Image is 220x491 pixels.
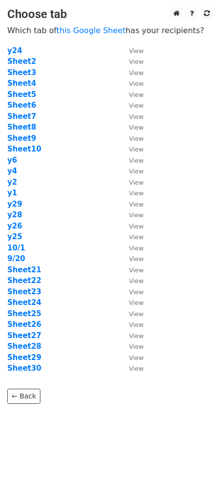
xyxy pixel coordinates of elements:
a: View [119,68,144,77]
a: View [119,134,144,143]
small: View [129,47,144,55]
a: View [119,287,144,296]
small: View [129,113,144,120]
small: View [129,80,144,87]
small: View [129,201,144,208]
a: y25 [7,232,22,241]
a: View [119,254,144,263]
a: y29 [7,200,22,208]
strong: Sheet22 [7,276,41,285]
p: Which tab of has your recipients? [7,25,213,36]
strong: 10/1 [7,244,25,252]
strong: y28 [7,210,22,219]
a: Sheet9 [7,134,36,143]
a: ← Back [7,389,40,404]
h3: Choose tab [7,7,213,21]
a: View [119,276,144,285]
a: Sheet29 [7,353,41,362]
a: View [119,46,144,55]
a: Sheet25 [7,309,41,318]
a: Sheet10 [7,145,41,153]
a: View [119,353,144,362]
a: Sheet30 [7,364,41,373]
strong: y6 [7,156,17,165]
a: View [119,320,144,329]
a: y24 [7,46,22,55]
a: y2 [7,178,17,187]
a: View [119,57,144,66]
strong: Sheet4 [7,79,36,88]
small: View [129,354,144,361]
a: View [119,112,144,121]
a: View [119,123,144,132]
small: View [129,233,144,241]
small: View [129,179,144,186]
a: y1 [7,189,17,197]
small: View [129,124,144,131]
a: View [119,244,144,252]
small: View [129,69,144,76]
a: this Google Sheet [56,26,126,35]
a: View [119,167,144,175]
a: View [119,101,144,110]
a: View [119,79,144,88]
a: Sheet3 [7,68,36,77]
a: Sheet7 [7,112,36,121]
a: Sheet26 [7,320,41,329]
a: View [119,222,144,230]
a: y4 [7,167,17,175]
strong: Sheet6 [7,101,36,110]
a: View [119,232,144,241]
a: 9/20 [7,254,25,263]
a: View [119,364,144,373]
a: Sheet21 [7,265,41,274]
small: View [129,245,144,252]
small: View [129,266,144,274]
a: View [119,309,144,318]
a: y26 [7,222,22,230]
small: View [129,146,144,153]
small: View [129,135,144,142]
a: View [119,90,144,99]
a: View [119,342,144,351]
small: View [129,365,144,372]
a: Sheet27 [7,331,41,340]
a: View [119,331,144,340]
small: View [129,255,144,263]
a: Sheet5 [7,90,36,99]
a: View [119,265,144,274]
a: View [119,156,144,165]
small: View [129,223,144,230]
small: View [129,332,144,340]
a: Sheet28 [7,342,41,351]
a: Sheet23 [7,287,41,296]
small: View [129,157,144,164]
small: View [129,310,144,318]
a: Sheet8 [7,123,36,132]
a: Sheet2 [7,57,36,66]
a: Sheet24 [7,298,41,307]
small: View [129,343,144,350]
small: View [129,58,144,65]
small: View [129,91,144,98]
small: View [129,189,144,197]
